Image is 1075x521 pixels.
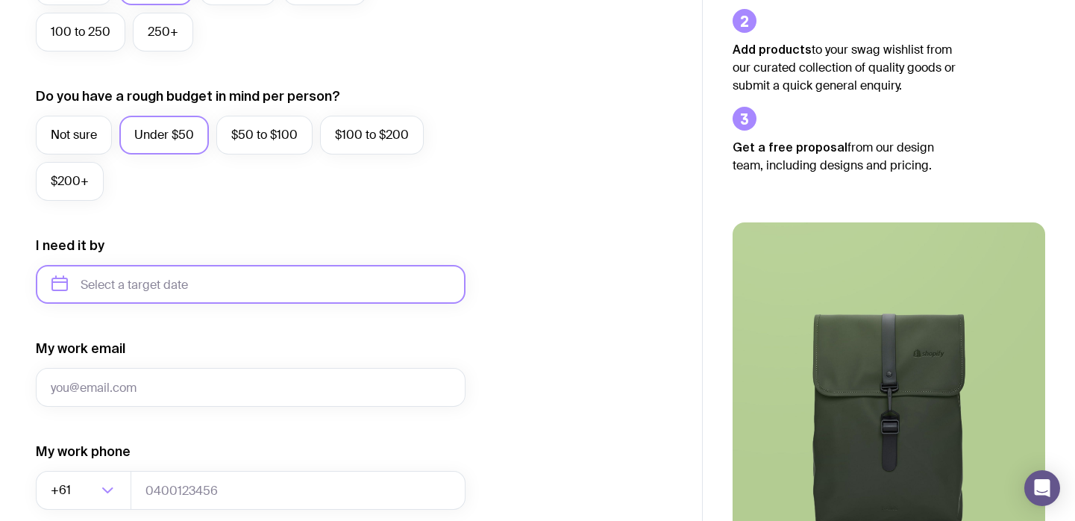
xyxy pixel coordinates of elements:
[733,40,956,95] p: to your swag wishlist from our curated collection of quality goods or submit a quick general enqu...
[36,237,104,255] label: I need it by
[36,13,125,52] label: 100 to 250
[733,138,956,175] p: from our design team, including designs and pricing.
[733,43,812,56] strong: Add products
[320,116,424,155] label: $100 to $200
[36,265,466,304] input: Select a target date
[36,368,466,407] input: you@email.com
[36,87,340,105] label: Do you have a rough budget in mind per person?
[36,116,112,155] label: Not sure
[119,116,209,155] label: Under $50
[733,140,847,154] strong: Get a free proposal
[133,13,193,52] label: 250+
[131,471,466,510] input: 0400123456
[74,471,97,510] input: Search for option
[1024,470,1060,506] div: Open Intercom Messenger
[36,443,131,461] label: My work phone
[36,162,104,201] label: $200+
[36,340,125,358] label: My work email
[51,471,74,510] span: +61
[216,116,313,155] label: $50 to $100
[36,471,131,510] div: Search for option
